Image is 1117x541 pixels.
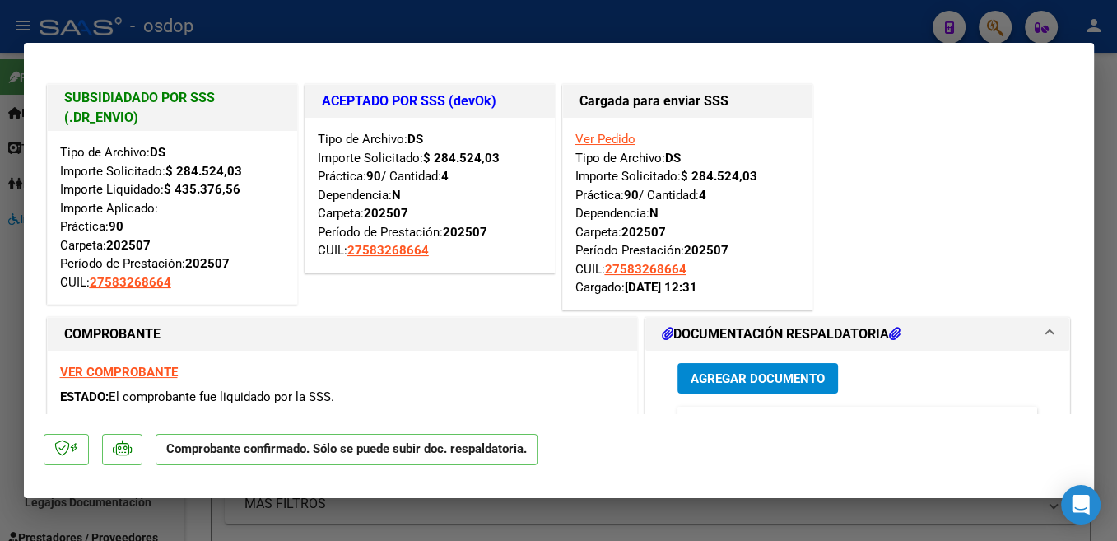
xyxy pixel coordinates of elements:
strong: N [392,188,401,203]
strong: [DATE] 12:31 [625,280,697,295]
datatable-header-cell: Documento [719,407,842,442]
div: Tipo de Archivo: Importe Solicitado: Práctica: / Cantidad: Dependencia: Carpeta: Período Prestaci... [575,130,800,297]
strong: $ 435.376,56 [164,182,240,197]
span: 27583268664 [347,243,429,258]
div: Tipo de Archivo: Importe Solicitado: Importe Liquidado: Importe Aplicado: Práctica: Carpeta: Perí... [60,143,285,291]
a: Ver Pedido [575,132,635,147]
strong: 202507 [364,206,408,221]
strong: $ 284.524,03 [165,164,242,179]
h1: SUBSIDIADADO POR SSS (.DR_ENVIO) [64,88,281,128]
h1: DOCUMENTACIÓN RESPALDATORIA [662,324,901,344]
datatable-header-cell: ID [677,407,719,442]
div: Open Intercom Messenger [1061,485,1101,525]
div: Tipo de Archivo: Importe Solicitado: Práctica: / Cantidad: Dependencia: Carpeta: Período de Prest... [318,130,542,260]
strong: 4 [699,188,706,203]
strong: 90 [366,169,381,184]
button: Agregar Documento [677,363,838,394]
strong: 90 [109,219,123,234]
strong: $ 284.524,03 [423,151,500,166]
h1: ACEPTADO POR SSS (devOk) [322,91,538,111]
strong: N [649,206,659,221]
strong: 90 [624,188,639,203]
span: El comprobante fue liquidado por la SSS. [109,389,334,404]
span: Agregar Documento [691,371,825,386]
span: 27583268664 [90,275,171,290]
datatable-header-cell: Usuario [842,407,949,442]
strong: $ 284.524,03 [681,169,757,184]
strong: 202507 [106,238,151,253]
a: VER COMPROBANTE [60,365,178,380]
strong: DS [665,151,681,166]
datatable-header-cell: Subido [949,407,1031,442]
h1: Cargada para enviar SSS [579,91,796,111]
span: ESTADO: [60,389,109,404]
strong: COMPROBANTE [64,326,161,342]
strong: 202507 [185,256,230,271]
strong: 202507 [684,243,728,258]
p: Comprobante confirmado. Sólo se puede subir doc. respaldatoria. [156,434,538,466]
strong: 202507 [621,225,666,240]
strong: DS [407,132,423,147]
strong: DS [150,145,165,160]
strong: 4 [441,169,449,184]
mat-expansion-panel-header: DOCUMENTACIÓN RESPALDATORIA [645,318,1070,351]
strong: 202507 [443,225,487,240]
span: 27583268664 [605,262,686,277]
